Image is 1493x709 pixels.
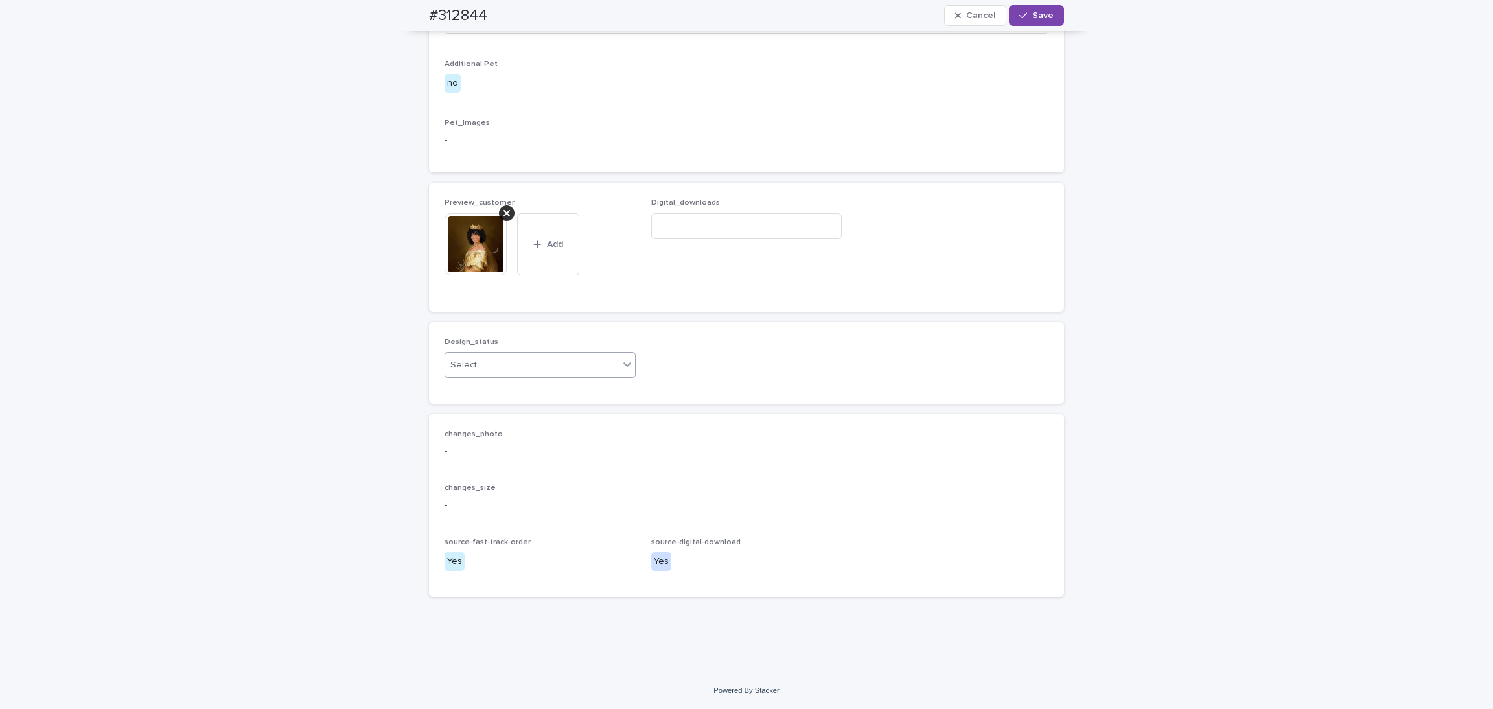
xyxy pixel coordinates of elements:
[445,199,515,207] span: Preview_customer
[966,11,995,20] span: Cancel
[445,338,498,346] span: Design_status
[1032,11,1054,20] span: Save
[1009,5,1064,26] button: Save
[429,6,487,25] h2: #312844
[445,539,531,546] span: source-fast-track-order
[445,74,461,93] div: no
[651,552,671,571] div: Yes
[445,445,1048,458] p: -
[445,119,490,127] span: Pet_Images
[547,240,563,249] span: Add
[445,498,1048,512] p: -
[944,5,1006,26] button: Cancel
[445,430,503,438] span: changes_photo
[713,686,779,694] a: Powered By Stacker
[445,552,465,571] div: Yes
[651,199,720,207] span: Digital_downloads
[517,213,579,275] button: Add
[450,358,483,372] div: Select...
[445,484,496,492] span: changes_size
[445,134,1048,147] p: -
[651,539,741,546] span: source-digital-download
[445,60,498,68] span: Additional Pet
